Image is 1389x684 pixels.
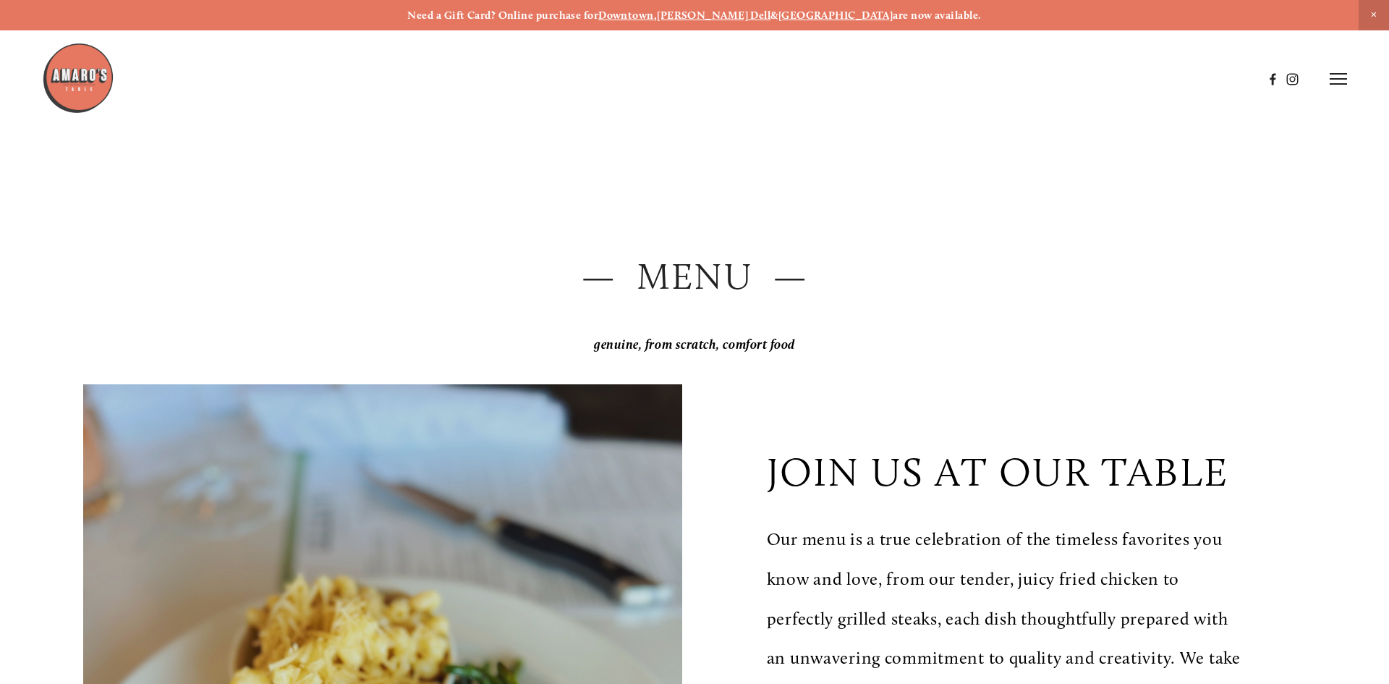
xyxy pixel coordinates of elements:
a: Downtown [598,9,654,22]
h2: — Menu — [83,250,1306,302]
strong: Need a Gift Card? Online purchase for [407,9,598,22]
strong: & [770,9,778,22]
a: [PERSON_NAME] Dell [657,9,770,22]
a: [GEOGRAPHIC_DATA] [778,9,893,22]
strong: , [654,9,657,22]
em: genuine, from scratch, comfort food [594,337,795,352]
strong: are now available. [893,9,981,22]
img: Amaro's Table [42,42,114,114]
p: join us at our table [767,448,1228,496]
